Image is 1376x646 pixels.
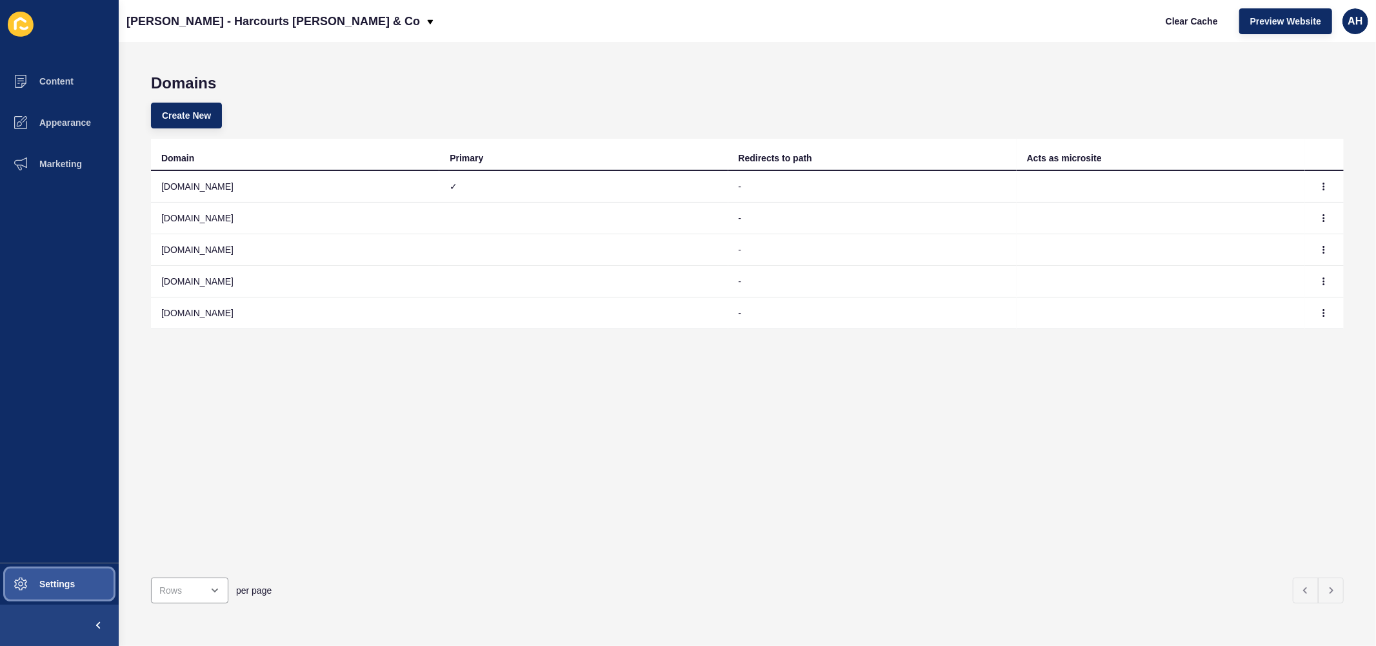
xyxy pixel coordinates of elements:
td: - [728,203,1017,234]
td: - [728,298,1017,329]
span: per page [236,584,272,597]
span: AH [1348,15,1362,28]
p: [PERSON_NAME] - Harcourts [PERSON_NAME] & Co [126,5,420,37]
td: [DOMAIN_NAME] [151,171,439,203]
div: Domain [161,152,194,165]
td: ✓ [439,171,728,203]
button: Preview Website [1239,8,1332,34]
td: [DOMAIN_NAME] [151,203,439,234]
div: Redirects to path [739,152,812,165]
div: Acts as microsite [1027,152,1102,165]
div: open menu [151,578,228,603]
td: [DOMAIN_NAME] [151,298,439,329]
span: Clear Cache [1166,15,1218,28]
h1: Domains [151,74,1344,92]
td: [DOMAIN_NAME] [151,234,439,266]
div: Primary [450,152,483,165]
button: Create New [151,103,222,128]
button: Clear Cache [1155,8,1229,34]
span: Preview Website [1250,15,1321,28]
span: Create New [162,109,211,122]
td: - [728,234,1017,266]
td: - [728,266,1017,298]
td: [DOMAIN_NAME] [151,266,439,298]
td: - [728,171,1017,203]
